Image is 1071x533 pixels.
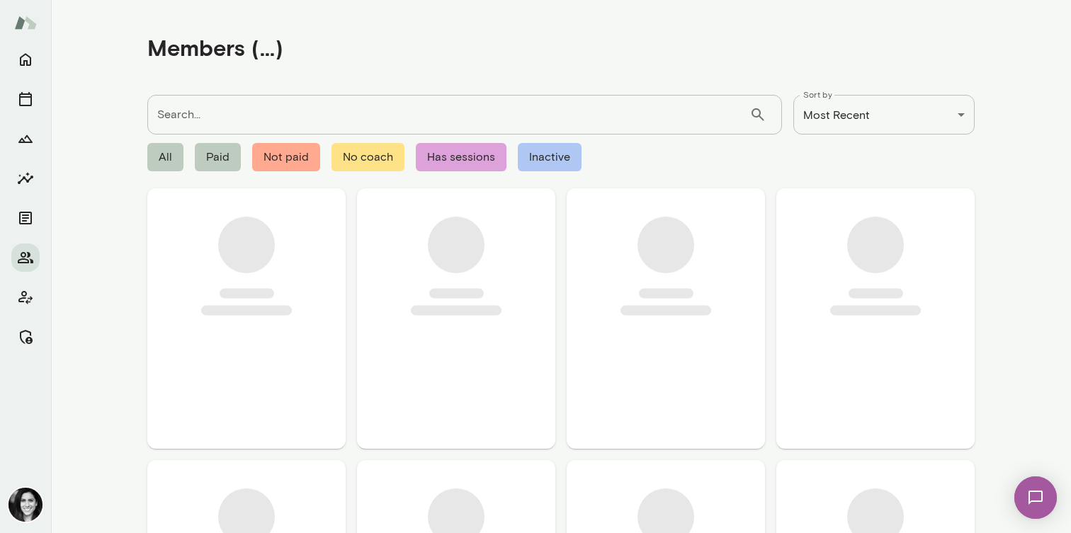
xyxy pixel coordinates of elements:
[803,88,832,101] label: Sort by
[11,323,40,351] button: Manage
[8,488,42,522] img: Jamie Albers
[147,143,183,171] span: All
[147,34,283,61] h4: Members (...)
[518,143,582,171] span: Inactive
[11,85,40,113] button: Sessions
[252,143,320,171] span: Not paid
[331,143,404,171] span: No coach
[11,243,40,272] button: Members
[11,204,40,232] button: Documents
[11,45,40,74] button: Home
[793,95,975,134] div: Most Recent
[195,143,241,171] span: Paid
[416,143,506,171] span: Has sessions
[11,164,40,193] button: Insights
[14,9,37,36] img: Mento
[11,283,40,311] button: Client app
[11,125,40,153] button: Growth Plan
